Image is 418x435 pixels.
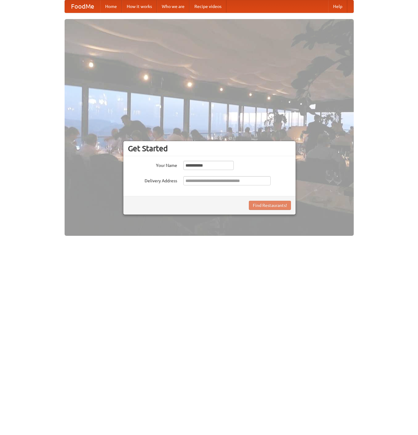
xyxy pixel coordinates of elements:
[122,0,157,13] a: How it works
[249,201,291,210] button: Find Restaurants!
[128,144,291,153] h3: Get Started
[65,0,100,13] a: FoodMe
[128,161,177,168] label: Your Name
[328,0,347,13] a: Help
[100,0,122,13] a: Home
[189,0,226,13] a: Recipe videos
[157,0,189,13] a: Who we are
[128,176,177,184] label: Delivery Address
